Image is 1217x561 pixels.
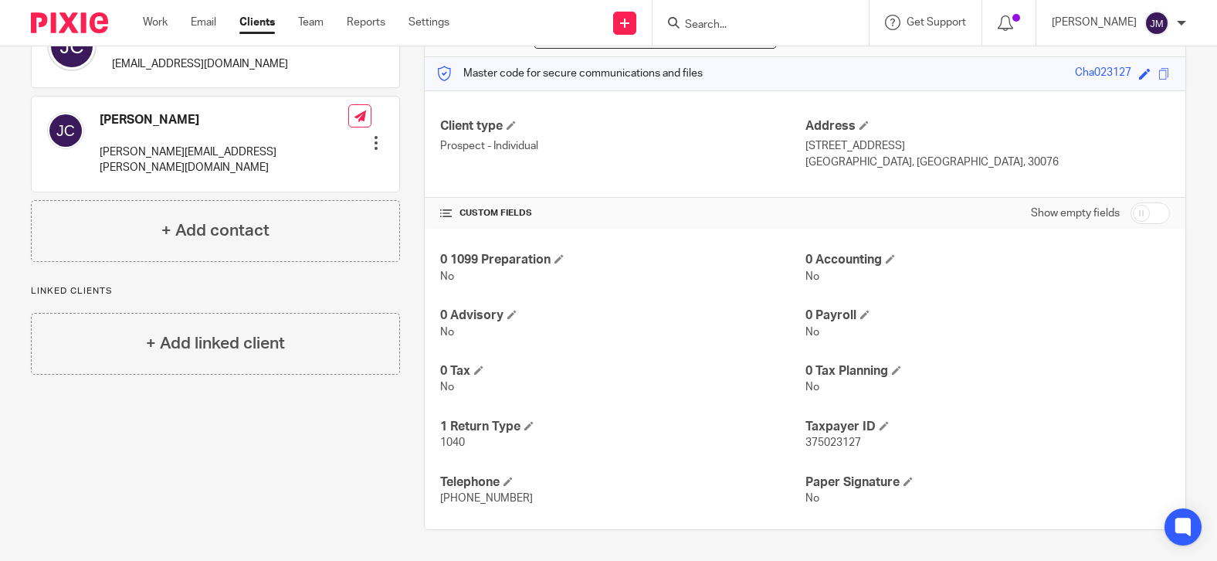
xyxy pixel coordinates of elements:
a: Reports [347,15,385,30]
p: [PERSON_NAME][EMAIL_ADDRESS][PERSON_NAME][DOMAIN_NAME] [100,144,348,176]
h4: Client type [440,118,805,134]
p: [PERSON_NAME] [1052,15,1137,30]
a: Email [191,15,216,30]
a: Clients [239,15,275,30]
h4: CUSTOM FIELDS [440,207,805,219]
h4: + Add linked client [146,331,285,355]
span: 375023127 [805,437,861,448]
p: Master code for secure communications and files [436,66,703,81]
h4: Address [805,118,1170,134]
img: Pixie [31,12,108,33]
span: No [805,382,819,393]
h4: 0 Payroll [805,308,1170,324]
h4: [PERSON_NAME] [100,112,348,128]
h4: 0 1099 Preparation [440,252,805,268]
h4: 0 Accounting [805,252,1170,268]
img: svg%3E [47,22,97,71]
span: No [805,493,819,504]
span: No [440,382,454,393]
h4: 0 Advisory [440,308,805,324]
h4: Paper Signature [805,474,1170,491]
span: No [805,327,819,338]
span: Get Support [907,17,966,28]
h4: Taxpayer ID [805,419,1170,435]
a: Work [143,15,168,30]
span: No [805,271,819,282]
p: [GEOGRAPHIC_DATA], [GEOGRAPHIC_DATA], 30076 [805,155,1170,170]
span: 1040 [440,437,465,448]
a: Settings [408,15,449,30]
h4: 0 Tax [440,363,805,379]
p: Linked clients [31,285,400,297]
h4: Telephone [440,474,805,491]
img: svg%3E [47,112,84,149]
span: No [440,271,454,282]
img: svg%3E [1144,11,1169,36]
h4: 0 Tax Planning [805,363,1170,379]
p: Prospect - Individual [440,138,805,154]
h4: + Add contact [161,219,270,243]
label: Show empty fields [1031,206,1120,221]
p: [STREET_ADDRESS] [805,138,1170,154]
p: [EMAIL_ADDRESS][DOMAIN_NAME] [112,56,288,72]
a: Team [298,15,324,30]
div: Cha023127 [1075,65,1131,83]
input: Search [683,19,822,32]
span: No [440,327,454,338]
span: [PHONE_NUMBER] [440,493,533,504]
h4: 1 Return Type [440,419,805,435]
